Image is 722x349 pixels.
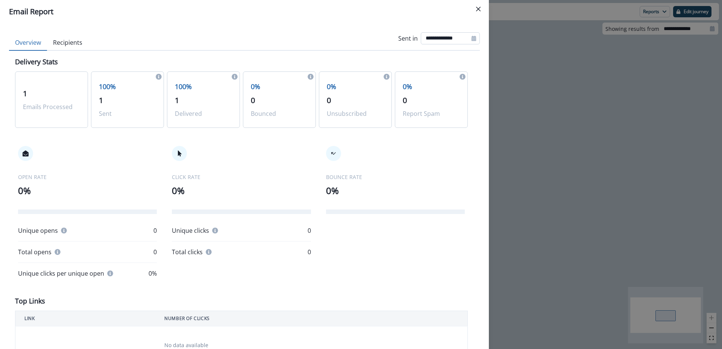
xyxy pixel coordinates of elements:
p: CLICK RATE [172,173,311,181]
p: 100% [99,82,156,92]
p: 0% [403,82,460,92]
p: BOUNCE RATE [326,173,465,181]
p: Unique opens [18,226,58,235]
p: Report Spam [403,109,460,118]
p: 0% [172,184,311,197]
p: Unique clicks per unique open [18,269,104,278]
div: Email Report [9,6,480,17]
p: 0 [308,247,311,256]
p: Total clicks [172,247,203,256]
span: 1 [99,95,103,105]
p: Unique clicks [172,226,209,235]
th: NUMBER OF CLICKS [155,311,467,326]
span: 0 [403,95,407,105]
p: 0% [327,82,384,92]
span: 0 [327,95,331,105]
p: Emails Processed [23,102,80,111]
p: 0% [251,82,308,92]
th: LINK [15,311,156,326]
p: 0% [149,269,157,278]
button: Recipients [47,35,88,51]
p: Total opens [18,247,52,256]
p: 0 [153,226,157,235]
p: Delivered [175,109,232,118]
p: Unsubscribed [327,109,384,118]
p: 100% [175,82,232,92]
p: Sent in [398,34,418,43]
span: 1 [23,88,27,99]
button: Overview [9,35,47,51]
p: 0 [153,247,157,256]
p: 0% [326,184,465,197]
p: OPEN RATE [18,173,157,181]
p: Top Links [15,296,45,306]
p: Bounced [251,109,308,118]
p: Sent [99,109,156,118]
p: 0 [308,226,311,235]
p: Delivery Stats [15,57,58,67]
p: 0% [18,184,157,197]
button: Close [472,3,484,15]
span: 0 [251,95,255,105]
span: 1 [175,95,179,105]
